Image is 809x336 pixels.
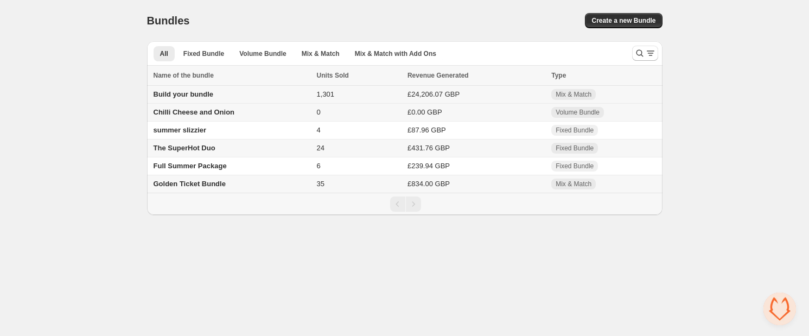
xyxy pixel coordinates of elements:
nav: Pagination [147,193,663,215]
span: Volume Bundle [556,108,600,117]
span: Mix & Match with Add Ons [355,49,436,58]
span: Fixed Bundle [556,144,594,153]
span: £834.00 GBP [407,180,450,188]
span: Units Sold [317,70,349,81]
span: £431.76 GBP [407,144,450,152]
span: 0 [317,108,321,116]
button: Revenue Generated [407,70,480,81]
a: Open chat [763,293,796,325]
span: Build your bundle [154,90,214,98]
span: summer slizzier [154,126,207,134]
span: Full Summer Package [154,162,227,170]
button: Search and filter results [632,46,658,61]
span: The SuperHot Duo [154,144,215,152]
span: Mix & Match [556,90,591,99]
div: Name of the bundle [154,70,310,81]
span: Revenue Generated [407,70,469,81]
h1: Bundles [147,14,190,27]
span: 24 [317,144,324,152]
span: Fixed Bundle [183,49,224,58]
div: Type [551,70,655,81]
span: Golden Ticket Bundle [154,180,226,188]
span: Fixed Bundle [556,126,594,135]
span: Chilli Cheese and Onion [154,108,235,116]
button: Create a new Bundle [585,13,662,28]
span: Mix & Match [302,49,340,58]
span: 4 [317,126,321,134]
span: 35 [317,180,324,188]
span: Fixed Bundle [556,162,594,170]
span: £239.94 GBP [407,162,450,170]
span: £0.00 GBP [407,108,442,116]
button: Units Sold [317,70,360,81]
span: 1,301 [317,90,335,98]
span: £24,206.07 GBP [407,90,460,98]
span: All [160,49,168,58]
span: Mix & Match [556,180,591,188]
span: 6 [317,162,321,170]
span: Create a new Bundle [591,16,655,25]
span: Volume Bundle [239,49,286,58]
span: £87.96 GBP [407,126,446,134]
